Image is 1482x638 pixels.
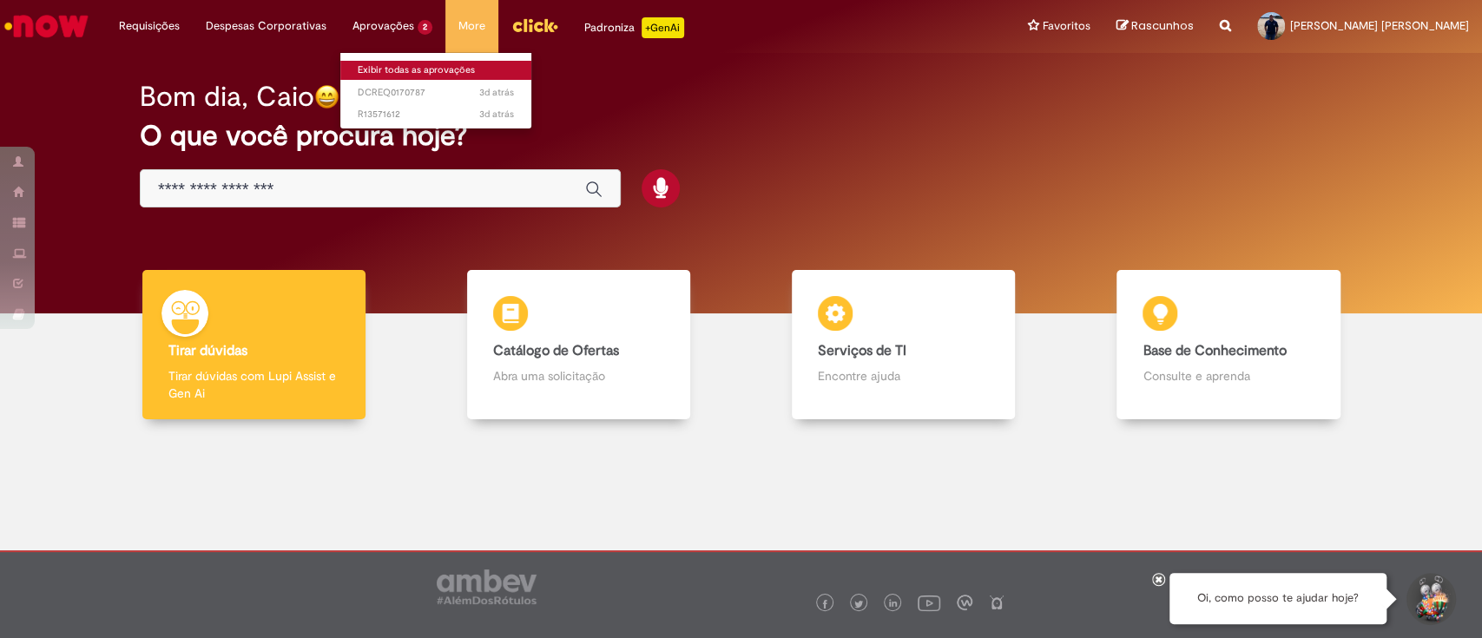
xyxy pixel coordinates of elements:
[340,105,531,124] a: Aberto R13571612 :
[168,367,339,402] p: Tirar dúvidas com Lupi Assist e Gen Ai
[479,86,514,99] time: 27/09/2025 03:54:03
[1290,18,1469,33] span: [PERSON_NAME] [PERSON_NAME]
[493,367,664,385] p: Abra uma solicitação
[1404,573,1456,625] button: Iniciar Conversa de Suporte
[91,270,416,420] a: Tirar dúvidas Tirar dúvidas com Lupi Assist e Gen Ai
[119,17,180,35] span: Requisições
[358,108,514,122] span: R13571612
[458,17,485,35] span: More
[989,595,1004,610] img: logo_footer_naosei.png
[479,108,514,121] span: 3d atrás
[314,84,339,109] img: happy-face.png
[437,569,537,604] img: logo_footer_ambev_rotulo_gray.png
[479,86,514,99] span: 3d atrás
[358,86,514,100] span: DCREQ0170787
[1043,17,1090,35] span: Favoritos
[1143,342,1286,359] b: Base de Conhecimento
[820,600,829,608] img: logo_footer_facebook.png
[854,600,863,608] img: logo_footer_twitter.png
[1066,270,1391,420] a: Base de Conhecimento Consulte e aprenda
[340,83,531,102] a: Aberto DCREQ0170787 :
[1143,367,1314,385] p: Consulte e aprenda
[957,595,972,610] img: logo_footer_workplace.png
[1116,18,1194,35] a: Rascunhos
[1131,17,1194,34] span: Rascunhos
[918,591,940,614] img: logo_footer_youtube.png
[2,9,91,43] img: ServiceNow
[168,342,247,359] b: Tirar dúvidas
[511,12,558,38] img: click_logo_yellow_360x200.png
[479,108,514,121] time: 26/09/2025 16:29:52
[818,342,906,359] b: Serviços de TI
[818,367,989,385] p: Encontre ajuda
[584,17,684,38] div: Padroniza
[418,20,432,35] span: 2
[1169,573,1386,624] div: Oi, como posso te ajudar hoje?
[140,121,1342,151] h2: O que você procura hoje?
[889,599,898,609] img: logo_footer_linkedin.png
[642,17,684,38] p: +GenAi
[416,270,741,420] a: Catálogo de Ofertas Abra uma solicitação
[206,17,326,35] span: Despesas Corporativas
[140,82,314,112] h2: Bom dia, Caio
[352,17,414,35] span: Aprovações
[493,342,619,359] b: Catálogo de Ofertas
[741,270,1066,420] a: Serviços de TI Encontre ajuda
[340,61,531,80] a: Exibir todas as aprovações
[339,52,532,129] ul: Aprovações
